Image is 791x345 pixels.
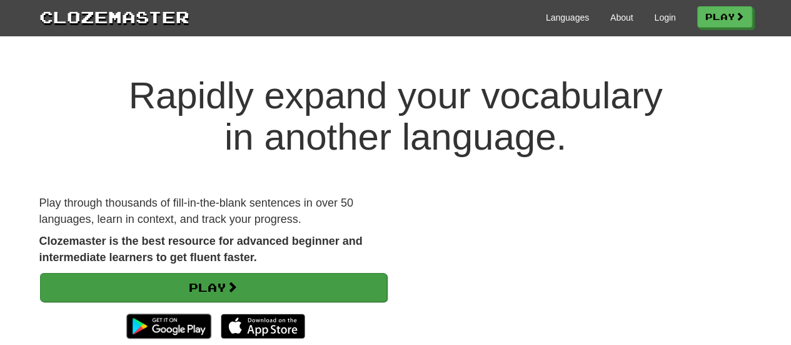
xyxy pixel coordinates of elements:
p: Play through thousands of fill-in-the-blank sentences in over 50 languages, learn in context, and... [39,195,386,227]
img: Download_on_the_App_Store_Badge_US-UK_135x40-25178aeef6eb6b83b96f5f2d004eda3bffbb37122de64afbaef7... [221,314,305,339]
img: Get it on Google Play [120,307,217,345]
a: Languages [546,11,589,24]
a: Login [654,11,675,24]
a: About [610,11,633,24]
a: Play [697,6,752,28]
strong: Clozemaster is the best resource for advanced beginner and intermediate learners to get fluent fa... [39,235,363,264]
a: Clozemaster [39,5,189,28]
a: Play [40,273,387,302]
